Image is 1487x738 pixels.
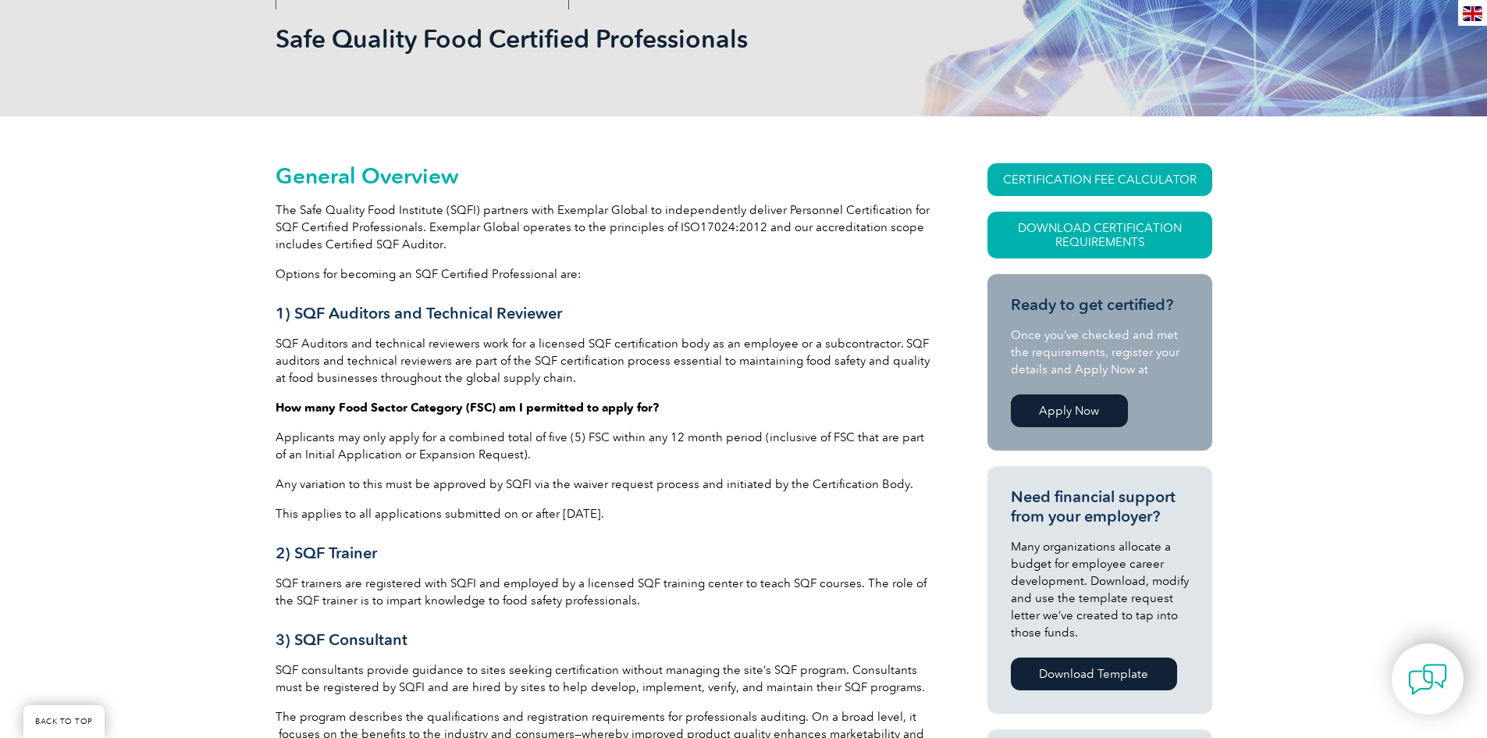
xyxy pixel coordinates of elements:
[276,23,875,54] h1: Safe Quality Food Certified Professionals
[1011,394,1128,427] a: Apply Now
[987,163,1212,196] a: CERTIFICATION FEE CALCULATOR
[276,476,931,493] p: Any variation to this must be approved by SQFI via the waiver request process and initiated by th...
[1011,326,1189,378] p: Once you’ve checked and met the requirements, register your details and Apply Now at
[276,505,931,522] p: This applies to all applications submitted on or after [DATE].
[1011,658,1177,690] a: Download Template
[1011,295,1189,315] h3: Ready to get certified?
[276,544,931,563] h3: 2) SQF Trainer
[276,163,931,188] h2: General Overview
[276,429,931,463] p: Applicants may only apply for a combined total of five (5) FSC within any 12 month period (inclus...
[1011,538,1189,641] p: Many organizations allocate a budget for employee career development. Download, modify and use th...
[987,212,1212,258] a: Download Certification Requirements
[276,661,931,696] p: SQF consultants provide guidance to sites seeking certification without managing the site’s SQF p...
[276,575,931,609] p: SQF trainers are registered with SQFI and employed by a licensed SQF training center to teach SQF...
[1408,660,1447,699] img: contact-chat.png
[276,335,931,387] p: SQF Auditors and technical reviewers work for a licensed SQF certification body as an employee or...
[276,630,931,650] h3: 3) SQF Consultant
[276,401,659,415] strong: How many Food Sector Category (FSC) am I permitted to apply for?
[1463,6,1482,21] img: en
[276,304,931,323] h3: 1) SQF Auditors and Technical Reviewer
[276,201,931,253] p: The Safe Quality Food Institute (SQFI) partners with Exemplar Global to independently deliver Per...
[23,705,105,738] a: BACK TO TOP
[1011,487,1189,526] h3: Need financial support from your employer?
[276,266,931,283] p: Options for becoming an SQF Certified Professional are:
